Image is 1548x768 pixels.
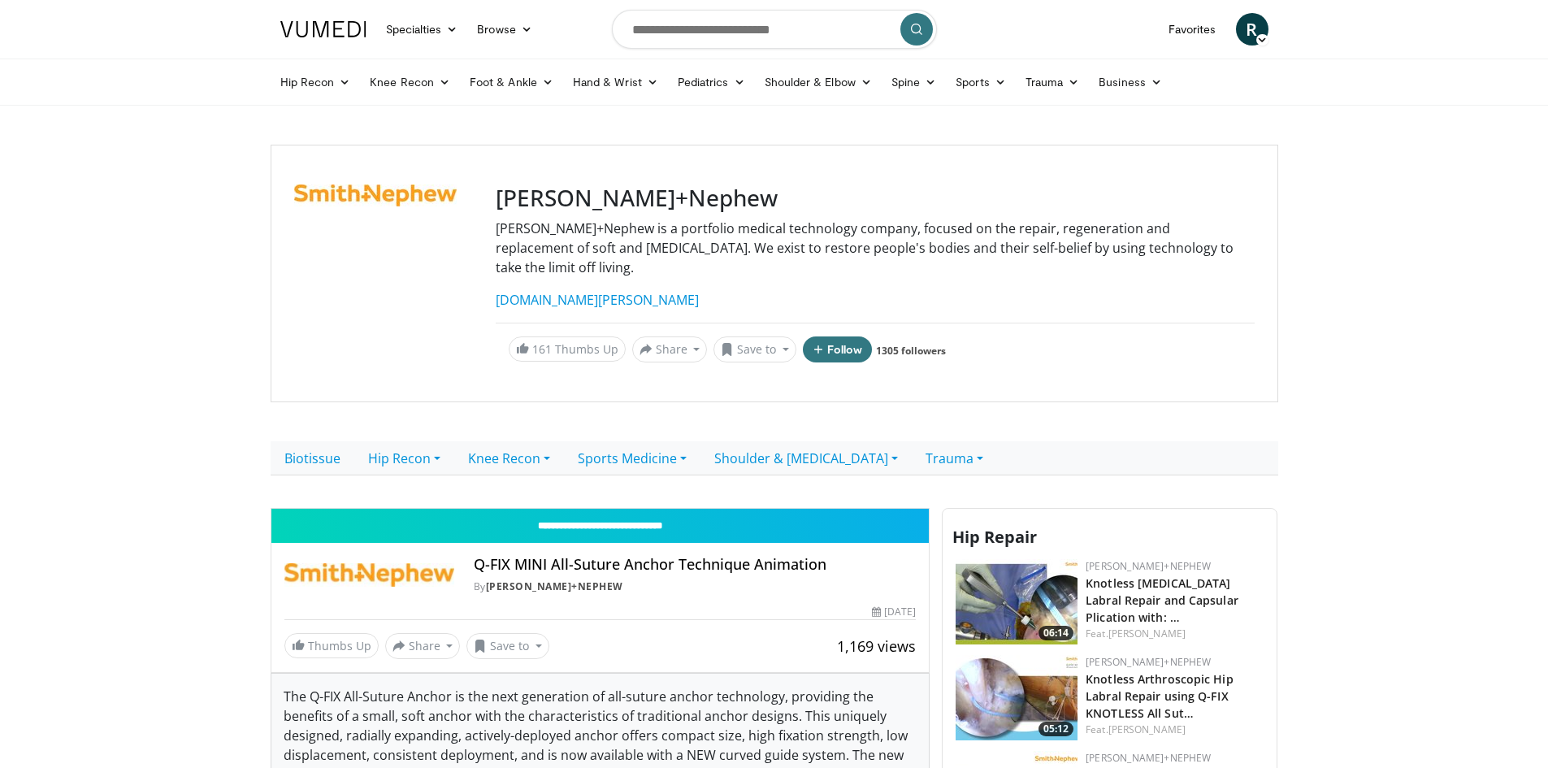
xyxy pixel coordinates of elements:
[354,441,454,475] a: Hip Recon
[700,441,912,475] a: Shoulder & [MEDICAL_DATA]
[466,633,549,659] button: Save to
[454,441,564,475] a: Knee Recon
[713,336,796,362] button: Save to
[1236,13,1268,46] a: R
[474,579,916,594] div: By
[1016,66,1090,98] a: Trauma
[280,21,366,37] img: VuMedi Logo
[956,559,1078,644] img: 9e8ee752-f27c-48fa-8abe-87618a9a446b.150x105_q85_crop-smart_upscale.jpg
[360,66,460,98] a: Knee Recon
[882,66,946,98] a: Spine
[876,344,946,358] a: 1305 followers
[952,526,1037,548] span: Hip Repair
[284,556,454,595] img: Smith+Nephew
[612,10,937,49] input: Search topics, interventions
[1086,722,1264,737] div: Feat.
[1039,722,1073,736] span: 05:12
[872,605,916,619] div: [DATE]
[564,441,700,475] a: Sports Medicine
[803,336,873,362] button: Follow
[284,633,379,658] a: Thumbs Up
[563,66,668,98] a: Hand & Wrist
[509,336,626,362] a: 161 Thumbs Up
[1086,559,1211,573] a: [PERSON_NAME]+Nephew
[1086,655,1211,669] a: [PERSON_NAME]+Nephew
[474,556,916,574] h4: Q-FIX MINI All-Suture Anchor Technique Animation
[376,13,468,46] a: Specialties
[1159,13,1226,46] a: Favorites
[1108,722,1186,736] a: [PERSON_NAME]
[956,655,1078,740] a: 05:12
[946,66,1016,98] a: Sports
[1086,671,1234,721] a: Knotless Arthroscopic Hip Labral Repair using Q-FIX KNOTLESS All Sut…
[1086,627,1264,641] div: Feat.
[668,66,755,98] a: Pediatrics
[755,66,882,98] a: Shoulder & Elbow
[837,636,916,656] span: 1,169 views
[1086,751,1211,765] a: [PERSON_NAME]+Nephew
[496,219,1255,277] p: [PERSON_NAME]+Nephew is a portfolio medical technology company, focused on the repair, regenerati...
[271,441,354,475] a: Biotissue
[956,655,1078,740] img: 2815a48e-8d1b-462f-bcb9-c1506bbb46b9.150x105_q85_crop-smart_upscale.jpg
[467,13,542,46] a: Browse
[496,184,1255,212] h3: [PERSON_NAME]+Nephew
[460,66,563,98] a: Foot & Ankle
[1086,575,1238,625] a: Knotless [MEDICAL_DATA] Labral Repair and Capsular Plication with: …
[956,559,1078,644] a: 06:14
[1089,66,1172,98] a: Business
[496,291,699,309] a: [DOMAIN_NAME][PERSON_NAME]
[486,579,623,593] a: [PERSON_NAME]+Nephew
[912,441,997,475] a: Trauma
[385,633,461,659] button: Share
[1039,626,1073,640] span: 06:14
[271,66,361,98] a: Hip Recon
[1108,627,1186,640] a: [PERSON_NAME]
[532,341,552,357] span: 161
[632,336,708,362] button: Share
